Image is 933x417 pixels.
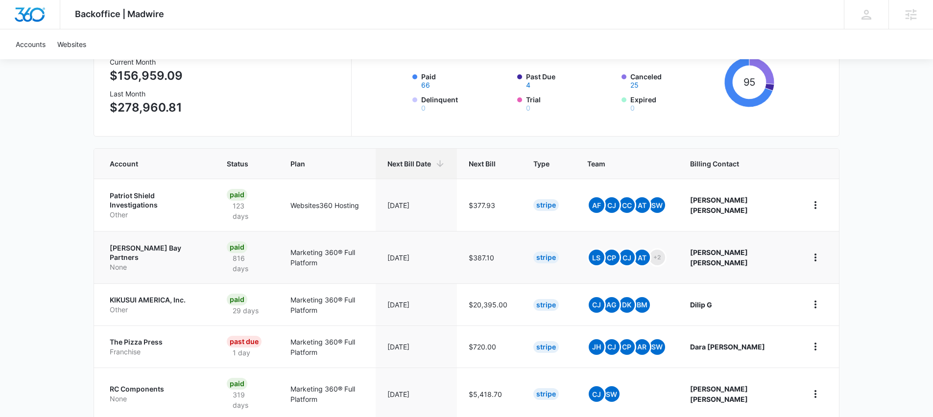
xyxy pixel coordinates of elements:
[110,384,203,394] p: RC Components
[469,159,496,169] span: Next Bill
[110,57,183,67] h3: Current Month
[290,247,364,268] p: Marketing 360® Full Platform
[227,305,264,316] p: 29 days
[110,67,183,85] p: $156,959.09
[110,394,203,404] p: None
[110,295,203,314] a: KIKUSUI AMERICA, Inc.Other
[533,199,559,211] div: Stripe
[743,76,755,88] tspan: 95
[227,159,252,169] span: Status
[690,385,748,403] strong: [PERSON_NAME] [PERSON_NAME]
[457,231,522,283] td: $387.10
[630,71,720,89] label: Canceled
[690,248,748,267] strong: [PERSON_NAME] [PERSON_NAME]
[808,197,823,213] button: home
[526,94,616,112] label: Trial
[376,325,457,368] td: [DATE]
[533,388,559,400] div: Stripe
[110,243,203,262] p: [PERSON_NAME] Bay Partners
[110,210,203,220] p: Other
[290,384,364,404] p: Marketing 360® Full Platform
[290,295,364,315] p: Marketing 360® Full Platform
[649,339,665,355] span: SW
[110,305,203,315] p: Other
[75,9,164,19] span: Backoffice | Madwire
[227,390,266,410] p: 319 days
[604,250,620,265] span: CP
[589,197,604,213] span: AF
[376,283,457,325] td: [DATE]
[630,94,720,112] label: Expired
[619,339,635,355] span: CP
[51,29,92,59] a: Websites
[110,347,203,357] p: Franchise
[589,250,604,265] span: LS
[290,159,364,169] span: Plan
[110,159,189,169] span: Account
[634,339,650,355] span: AR
[649,197,665,213] span: SW
[690,159,784,169] span: Billing Contact
[808,297,823,312] button: home
[457,179,522,231] td: $377.93
[589,297,604,313] span: CJ
[376,231,457,283] td: [DATE]
[604,386,620,402] span: SW
[634,250,650,265] span: AT
[634,197,650,213] span: AT
[589,339,604,355] span: JH
[110,337,203,356] a: The Pizza PressFranchise
[604,339,620,355] span: CJ
[533,159,550,169] span: Type
[526,82,530,89] button: Past Due
[526,71,616,89] label: Past Due
[227,336,262,347] div: Past Due
[808,250,823,265] button: home
[376,179,457,231] td: [DATE]
[227,378,247,390] div: Paid
[690,196,748,214] strong: [PERSON_NAME] [PERSON_NAME]
[227,189,247,201] div: Paid
[808,386,823,402] button: home
[421,82,430,89] button: Paid
[619,250,635,265] span: CJ
[533,299,559,311] div: Stripe
[421,71,511,89] label: Paid
[227,294,247,305] div: Paid
[457,325,522,368] td: $720.00
[533,252,559,263] div: Stripe
[290,337,364,357] p: Marketing 360® Full Platform
[457,283,522,325] td: $20,395.00
[619,297,635,313] span: DK
[110,384,203,403] a: RC ComponentsNone
[589,386,604,402] span: CJ
[110,99,183,116] p: $278,960.81
[630,82,639,89] button: Canceled
[110,262,203,272] p: None
[110,191,203,220] a: Patriot Shield InvestigationsOther
[110,337,203,347] p: The Pizza Press
[634,297,650,313] span: BM
[604,197,620,213] span: CJ
[227,347,256,358] p: 1 day
[587,159,652,169] span: Team
[649,250,665,265] span: +2
[110,243,203,272] a: [PERSON_NAME] Bay PartnersNone
[110,89,183,99] h3: Last Month
[604,297,620,313] span: AG
[690,301,712,309] strong: Dilip G
[619,197,635,213] span: CC
[110,295,203,305] p: KIKUSUI AMERICA, Inc.
[290,200,364,210] p: Websites360 Hosting
[10,29,51,59] a: Accounts
[808,339,823,354] button: home
[690,343,765,351] strong: Dara [PERSON_NAME]
[227,201,266,221] p: 123 days
[421,94,511,112] label: Delinquent
[387,159,431,169] span: Next Bill Date
[227,241,247,253] div: Paid
[227,253,266,274] p: 816 days
[533,341,559,353] div: Stripe
[110,191,203,210] p: Patriot Shield Investigations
